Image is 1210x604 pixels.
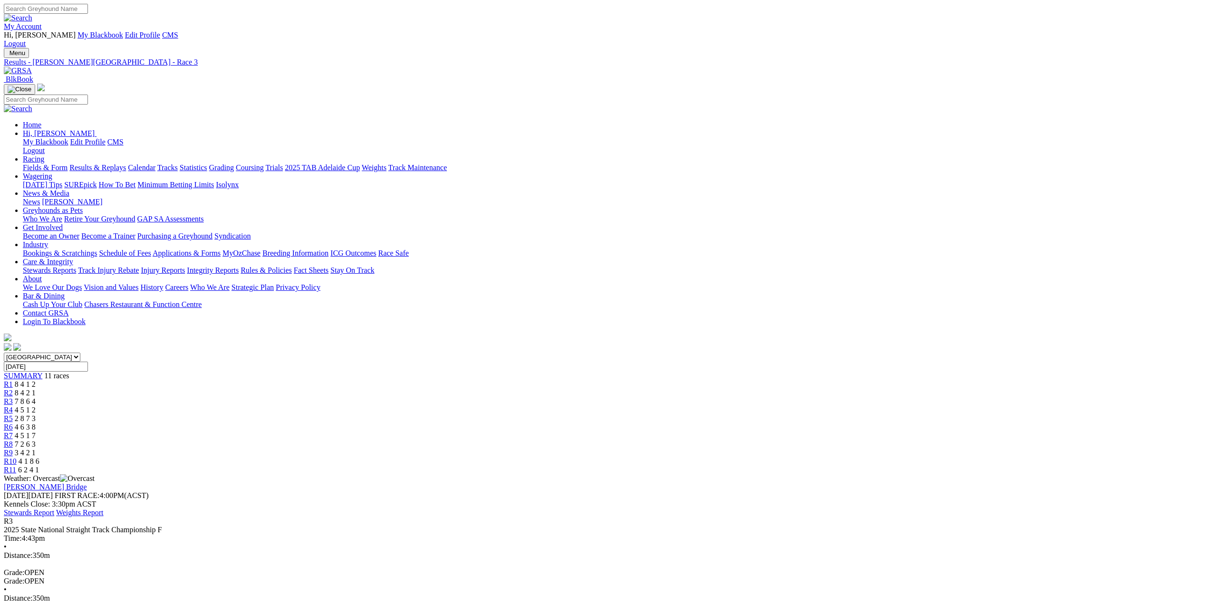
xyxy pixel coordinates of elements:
span: 6 2 4 1 [18,466,39,474]
div: OPEN [4,577,1206,585]
a: Purchasing a Greyhound [137,232,213,240]
a: Weights [362,163,387,172]
a: Breeding Information [262,249,329,257]
a: Fields & Form [23,163,68,172]
a: Race Safe [378,249,408,257]
div: My Account [4,31,1206,48]
a: Fact Sheets [294,266,329,274]
a: News [23,198,40,206]
div: Hi, [PERSON_NAME] [23,138,1206,155]
a: Login To Blackbook [23,317,86,326]
span: BlkBook [6,75,33,83]
div: About [23,283,1206,292]
span: Grade: [4,577,25,585]
div: OPEN [4,568,1206,577]
span: Distance: [4,551,32,559]
img: GRSA [4,67,32,75]
a: R10 [4,457,17,465]
img: Search [4,105,32,113]
span: 4:00PM(ACST) [55,491,149,499]
img: Search [4,14,32,22]
span: R5 [4,414,13,422]
div: Care & Integrity [23,266,1206,275]
a: R6 [4,423,13,431]
div: 4:43pm [4,534,1206,543]
a: Calendar [128,163,155,172]
span: 7 2 6 3 [15,440,36,448]
a: CMS [162,31,178,39]
span: [DATE] [4,491,53,499]
a: Results - [PERSON_NAME][GEOGRAPHIC_DATA] - Race 3 [4,58,1206,67]
span: Hi, [PERSON_NAME] [23,129,95,137]
button: Toggle navigation [4,84,35,95]
img: logo-grsa-white.png [37,84,45,91]
a: BlkBook [4,75,33,83]
div: Racing [23,163,1206,172]
span: R3 [4,517,13,525]
a: Applications & Forms [153,249,221,257]
a: Trials [265,163,283,172]
a: Minimum Betting Limits [137,181,214,189]
a: SUREpick [64,181,97,189]
a: Who We Are [190,283,230,291]
a: Statistics [180,163,207,172]
a: News & Media [23,189,69,197]
a: Bookings & Scratchings [23,249,97,257]
a: Results & Replays [69,163,126,172]
a: SUMMARY [4,372,42,380]
div: 2025 State National Straight Track Championship F [4,526,1206,534]
img: Close [8,86,31,93]
div: Kennels Close: 3:30pm ACST [4,500,1206,508]
a: R1 [4,380,13,388]
a: Logout [4,39,26,48]
a: R3 [4,397,13,405]
a: Strategic Plan [232,283,274,291]
a: Stay On Track [330,266,374,274]
a: R11 [4,466,16,474]
a: Retire Your Greyhound [64,215,136,223]
div: 350m [4,551,1206,560]
a: ICG Outcomes [330,249,376,257]
a: Racing [23,155,44,163]
div: Industry [23,249,1206,258]
button: Toggle navigation [4,48,29,58]
input: Search [4,95,88,105]
span: Menu [10,49,25,57]
a: Track Injury Rebate [78,266,139,274]
a: We Love Our Dogs [23,283,82,291]
div: Greyhounds as Pets [23,215,1206,223]
a: R7 [4,431,13,440]
a: [PERSON_NAME] [42,198,102,206]
img: logo-grsa-white.png [4,334,11,341]
img: Overcast [60,474,95,483]
input: Search [4,4,88,14]
span: 8 4 1 2 [15,380,36,388]
span: [DATE] [4,491,29,499]
a: Logout [23,146,45,154]
div: Wagering [23,181,1206,189]
a: R2 [4,389,13,397]
a: Chasers Restaurant & Function Centre [84,300,202,308]
a: R9 [4,449,13,457]
a: History [140,283,163,291]
a: Schedule of Fees [99,249,151,257]
a: Wagering [23,172,52,180]
a: Privacy Policy [276,283,320,291]
a: Grading [209,163,234,172]
a: Weights Report [56,508,104,517]
span: 7 8 6 4 [15,397,36,405]
div: News & Media [23,198,1206,206]
a: My Account [4,22,42,30]
a: My Blackbook [23,138,68,146]
a: Vision and Values [84,283,138,291]
a: R8 [4,440,13,448]
a: Home [23,121,41,129]
a: Coursing [236,163,264,172]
